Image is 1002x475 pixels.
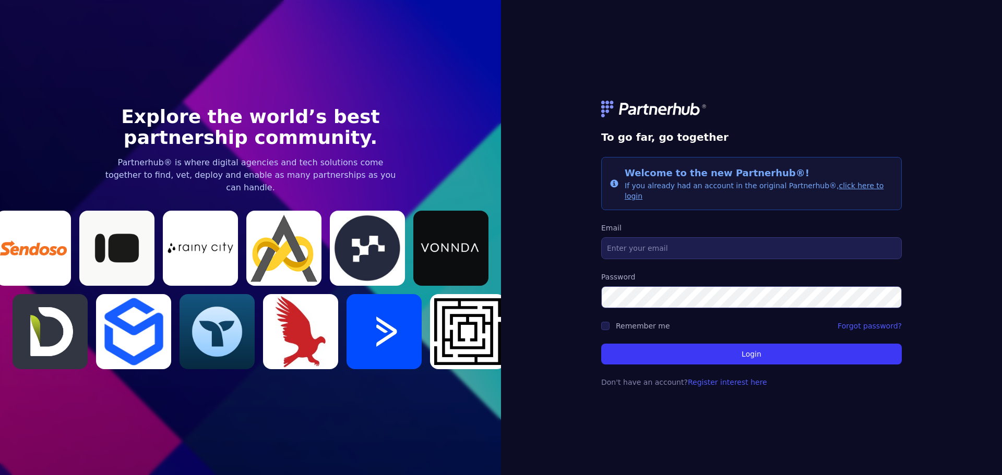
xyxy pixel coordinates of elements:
[601,377,902,387] p: Don't have an account?
[100,156,401,194] p: Partnerhub® is where digital agencies and tech solutions come together to find, vet, deploy and e...
[601,344,902,364] button: Login
[616,322,670,330] label: Remember me
[625,181,884,200] a: click here to login
[601,101,708,117] img: logo
[601,223,902,233] label: Email
[625,167,809,178] span: Welcome to the new Partnerhub®!
[100,106,401,148] h1: Explore the world’s best partnership community.
[601,237,902,259] input: Enter your email
[625,166,893,201] div: If you already had an account in the original Partnerhub®,
[688,378,767,386] a: Register interest here
[601,272,902,282] label: Password
[838,321,902,331] a: Forgot password?
[601,130,902,144] h1: To go far, go together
